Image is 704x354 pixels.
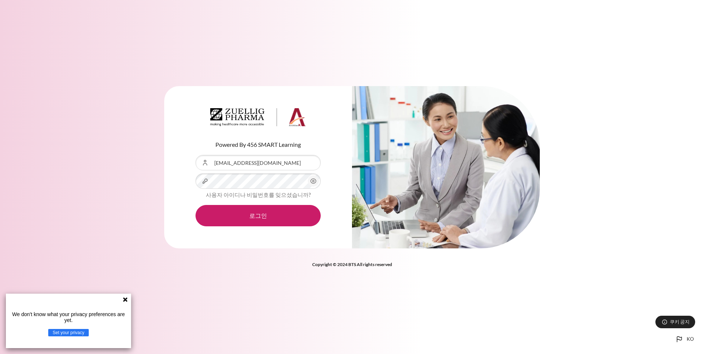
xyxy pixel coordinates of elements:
input: 사용자 아이디 [196,155,321,170]
strong: Copyright © 2024 BTS All rights reserved [312,262,392,267]
span: 쿠키 공지 [670,318,690,325]
span: ko [687,336,694,343]
p: Powered By 456 SMART Learning [196,140,321,149]
button: Languages [672,332,697,347]
a: Architeck [210,108,306,130]
img: Architeck [210,108,306,127]
a: 사용자 아이디나 비밀번호를 잊으셨습니까? [206,191,311,198]
button: 로그인 [196,205,321,226]
button: 쿠키 공지 [655,316,695,328]
p: We don't know what your privacy preferences are yet. [9,311,128,323]
button: Set your privacy [48,329,89,336]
